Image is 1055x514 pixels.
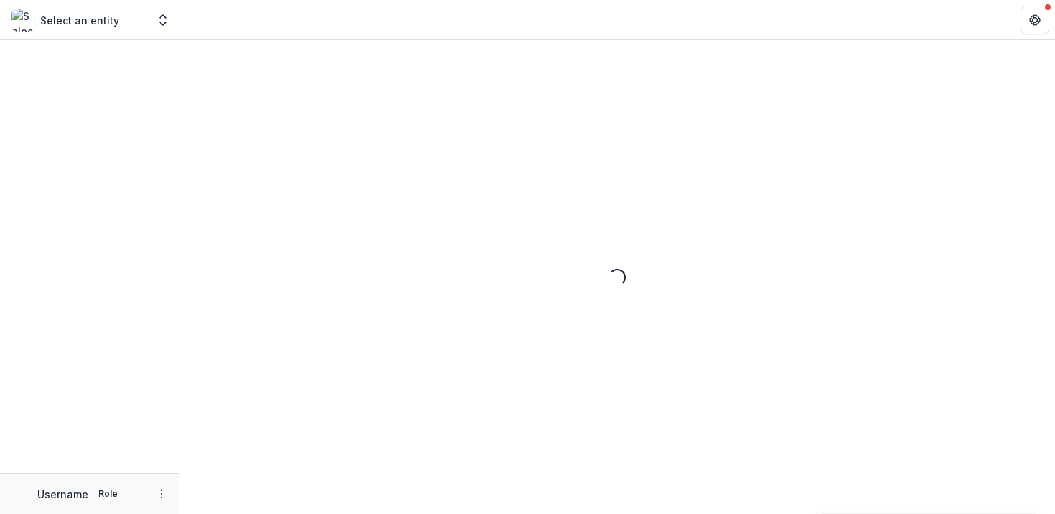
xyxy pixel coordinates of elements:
[37,487,88,502] p: Username
[153,485,170,503] button: More
[153,6,173,34] button: Open entity switcher
[1021,6,1049,34] button: Get Help
[11,9,34,32] img: Select an entity
[94,487,122,500] p: Role
[40,13,119,28] p: Select an entity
